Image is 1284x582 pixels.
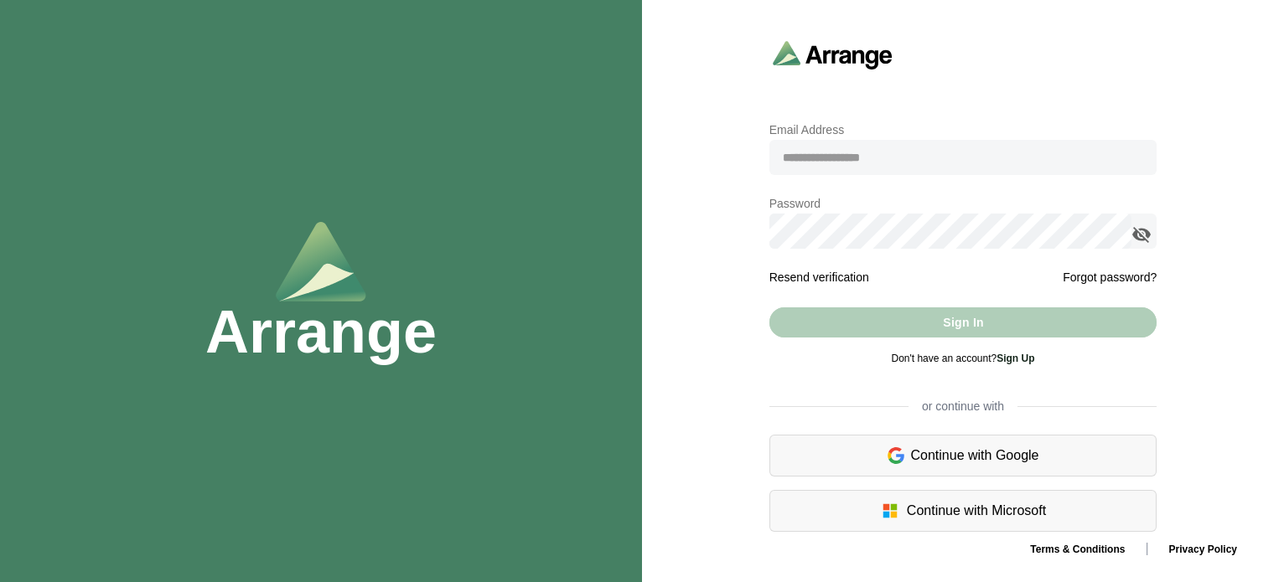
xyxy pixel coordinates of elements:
[888,446,904,466] img: google-logo.6d399ca0.svg
[773,40,893,70] img: arrangeai-name-small-logo.4d2b8aee.svg
[1131,224,1152,245] i: appended action
[880,501,900,521] img: microsoft-logo.7cf64d5f.svg
[891,353,1034,364] span: Don't have an account?
[1063,267,1157,287] a: Forgot password?
[1017,543,1138,555] a: Terms & Conditions
[769,490,1157,532] div: Continue with Microsoft
[909,398,1017,415] span: or continue with
[1145,541,1148,555] span: |
[769,270,869,284] a: Resend verification
[769,193,1157,214] p: Password
[769,435,1157,476] div: Continue with Google
[769,120,1157,140] p: Email Address
[1156,543,1250,555] a: Privacy Policy
[997,353,1034,364] a: Sign Up
[205,301,437,362] h1: Arrange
